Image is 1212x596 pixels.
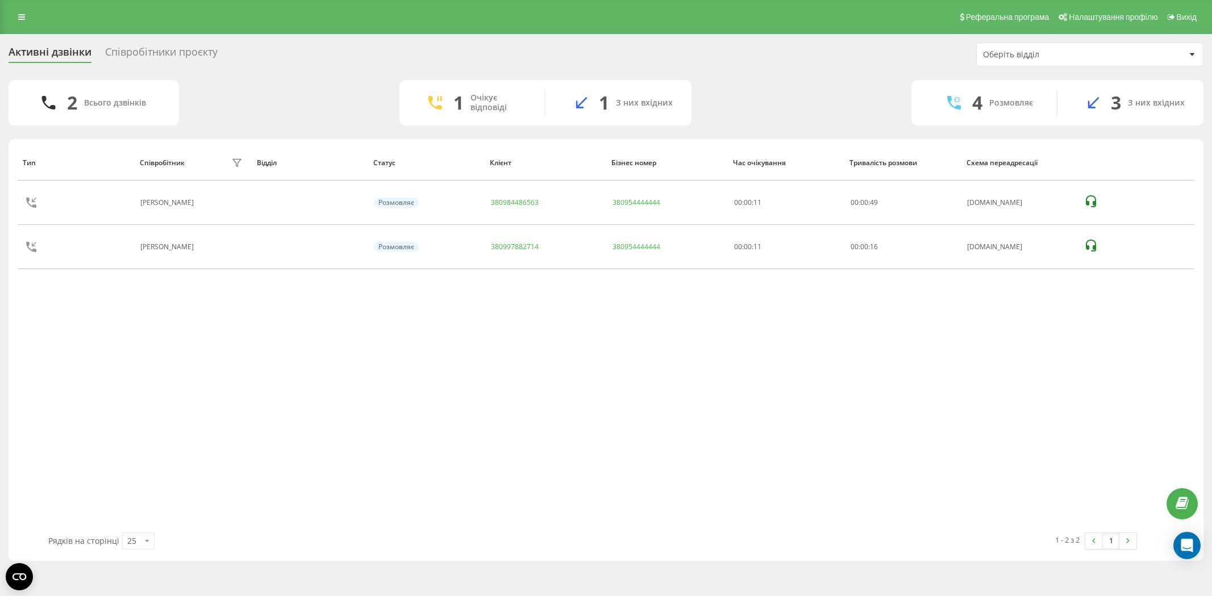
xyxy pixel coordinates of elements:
div: Розмовляє [989,98,1033,108]
a: 380954444444 [613,198,660,207]
span: 00 [860,242,868,251]
div: Статус [373,159,480,167]
div: 00:00:11 [734,199,838,207]
div: Співробітник [140,159,185,167]
div: 4 [972,92,982,114]
div: Схема переадресації [967,159,1073,167]
div: Бізнес номер [611,159,722,167]
div: Активні дзвінки [9,46,91,64]
div: 1 - 2 з 2 [1055,534,1080,545]
span: 00 [860,198,868,207]
span: Налаштування профілю [1069,12,1157,22]
div: Розмовляє [374,198,419,208]
div: : : [851,199,878,207]
span: 00 [851,242,859,251]
a: 380954444444 [613,242,660,251]
div: [PERSON_NAME] [140,243,197,251]
div: Час очікування [733,159,839,167]
span: Вихід [1177,12,1197,22]
div: Всього дзвінків [84,98,146,108]
span: Рядків на сторінці [48,535,119,546]
div: Розмовляє [374,242,419,252]
div: Очікує відповіді [470,93,528,112]
a: 380984486563 [491,198,539,207]
div: 25 [127,535,136,547]
div: З них вхідних [1128,98,1185,108]
div: Співробітники проєкту [105,46,218,64]
a: 380997882714 [491,242,539,251]
div: Відділ [257,159,363,167]
div: 3 [1111,92,1121,114]
div: [DOMAIN_NAME] [967,243,1071,251]
div: [DOMAIN_NAME] [967,199,1071,207]
span: 00 [851,198,859,207]
div: Тривалість розмови [849,159,956,167]
span: 49 [870,198,878,207]
div: 1 [599,92,609,114]
button: Open CMP widget [6,563,33,590]
div: Клієнт [490,159,601,167]
div: Оберіть відділ [983,50,1119,60]
a: 1 [1102,533,1119,549]
span: Реферальна програма [966,12,1049,22]
div: Тип [23,159,129,167]
div: Open Intercom Messenger [1173,532,1201,559]
span: 16 [870,242,878,251]
div: З них вхідних [616,98,673,108]
div: [PERSON_NAME] [140,199,197,207]
div: 2 [67,92,77,114]
div: 00:00:11 [734,243,838,251]
div: 1 [453,92,464,114]
div: : : [851,243,878,251]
